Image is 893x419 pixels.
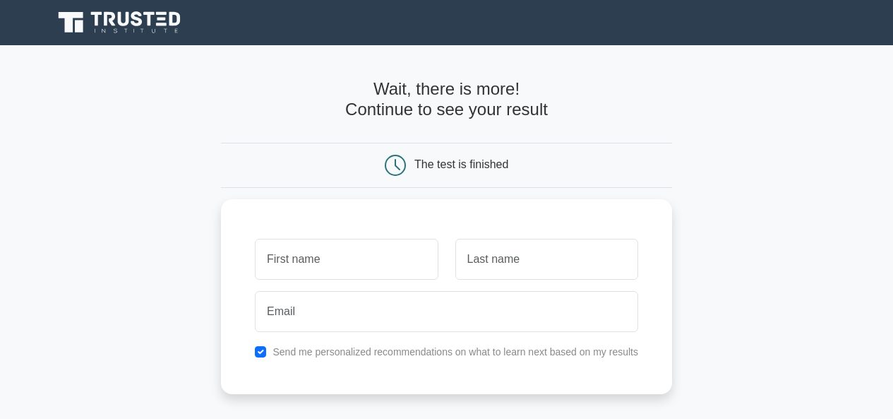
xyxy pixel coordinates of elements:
[221,79,672,120] h4: Wait, there is more! Continue to see your result
[272,346,638,358] label: Send me personalized recommendations on what to learn next based on my results
[414,158,508,170] div: The test is finished
[455,239,638,280] input: Last name
[255,239,438,280] input: First name
[255,291,638,332] input: Email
